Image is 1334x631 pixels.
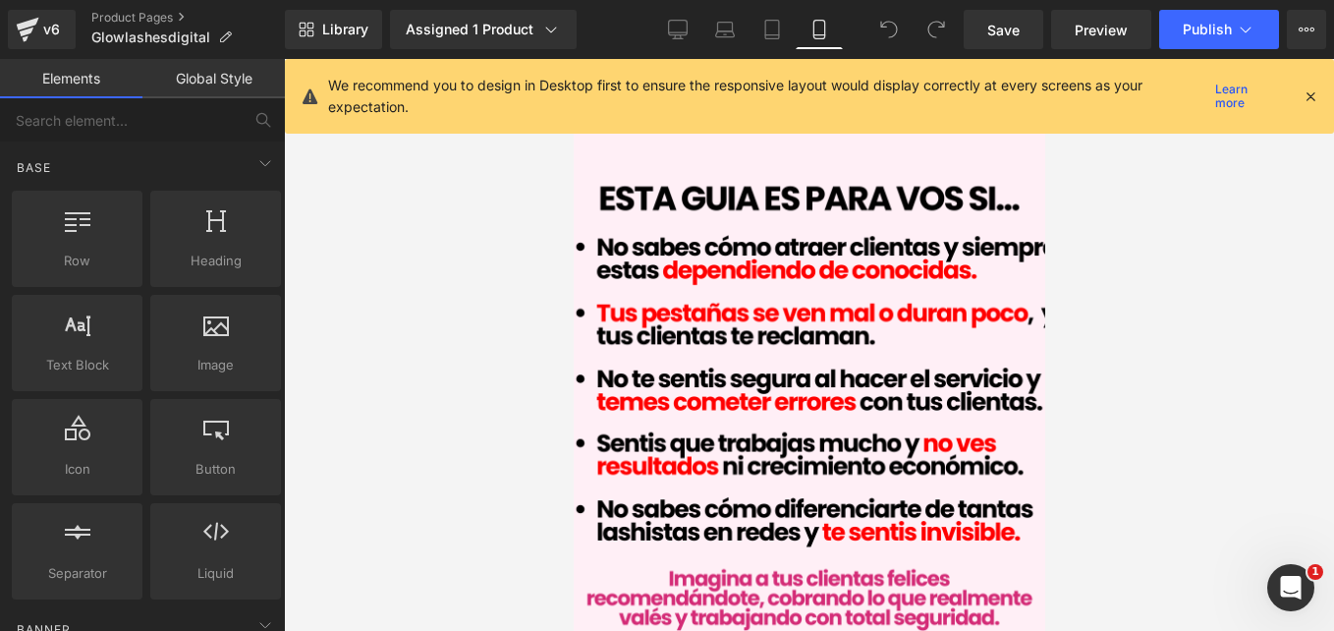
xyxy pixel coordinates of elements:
[285,10,382,49] a: New Library
[91,10,285,26] a: Product Pages
[156,355,275,375] span: Image
[18,563,137,584] span: Separator
[142,59,285,98] a: Global Style
[796,10,843,49] a: Mobile
[406,20,561,39] div: Assigned 1 Product
[917,10,956,49] button: Redo
[987,20,1020,40] span: Save
[749,10,796,49] a: Tablet
[1183,22,1232,37] span: Publish
[156,251,275,271] span: Heading
[156,563,275,584] span: Liquid
[18,459,137,480] span: Icon
[1287,10,1326,49] button: More
[18,355,137,375] span: Text Block
[1075,20,1128,40] span: Preview
[328,75,1208,118] p: We recommend you to design in Desktop first to ensure the responsive layout would display correct...
[91,29,210,45] span: Glowlashesdigital
[869,10,909,49] button: Undo
[1207,85,1287,108] a: Learn more
[322,21,368,38] span: Library
[156,459,275,480] span: Button
[15,158,53,177] span: Base
[654,10,701,49] a: Desktop
[8,10,76,49] a: v6
[1307,564,1323,580] span: 1
[1051,10,1151,49] a: Preview
[18,251,137,271] span: Row
[1159,10,1279,49] button: Publish
[39,17,64,42] div: v6
[1267,564,1314,611] iframe: Intercom live chat
[701,10,749,49] a: Laptop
